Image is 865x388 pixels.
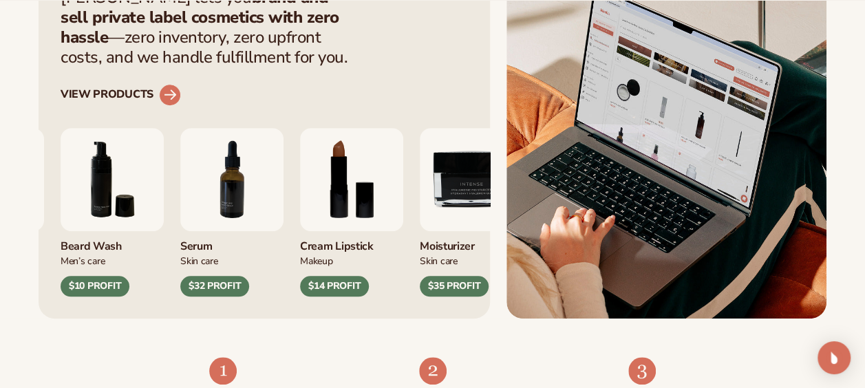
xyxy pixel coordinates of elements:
[420,253,523,268] div: Skin Care
[628,357,656,385] img: Shopify Image 6
[420,128,523,297] div: 9 / 9
[419,357,447,385] img: Shopify Image 5
[61,276,129,297] div: $10 PROFIT
[300,231,403,254] div: Cream Lipstick
[300,128,403,231] img: Luxury cream lipstick.
[61,128,164,231] img: Foaming beard wash.
[420,276,489,297] div: $35 PROFIT
[300,253,403,268] div: Makeup
[61,231,164,254] div: Beard Wash
[300,128,403,297] div: 8 / 9
[300,276,369,297] div: $14 PROFIT
[180,276,249,297] div: $32 PROFIT
[420,231,523,254] div: Moisturizer
[209,357,237,385] img: Shopify Image 4
[61,253,164,268] div: Men’s Care
[180,128,284,297] div: 7 / 9
[180,128,284,231] img: Collagen and retinol serum.
[818,341,851,374] div: Open Intercom Messenger
[420,128,523,231] img: Moisturizer.
[61,84,181,106] a: VIEW PRODUCTS
[180,231,284,254] div: Serum
[61,128,164,297] div: 6 / 9
[180,253,284,268] div: Skin Care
